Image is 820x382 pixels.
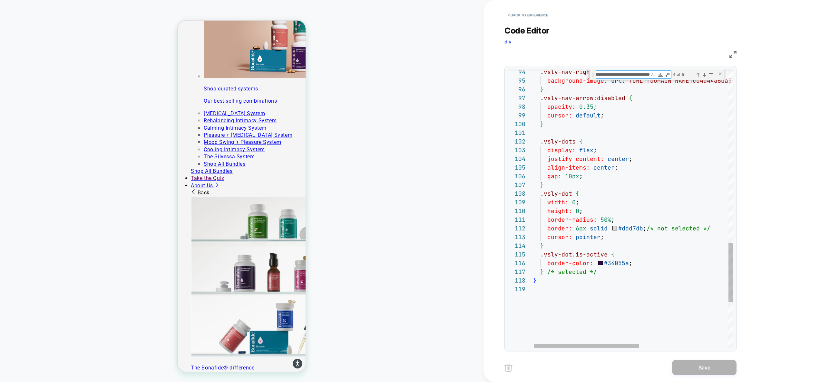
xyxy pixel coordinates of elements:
[508,276,525,285] div: 118
[508,102,525,111] div: 98
[508,111,525,120] div: 99
[547,112,572,119] span: cursor:
[604,259,629,267] span: #34055a
[547,155,604,163] span: justify-content:
[579,146,593,154] span: flex
[13,176,174,337] img: The Bonafide® difference
[729,51,737,58] img: fullscreen
[13,344,128,351] p: The Bonafide® difference
[629,259,632,267] span: ;
[533,277,537,284] span: }
[26,140,68,146] a: Shop All Bundles
[26,118,103,125] span: Mood Swing + Pleasure System
[26,126,87,132] a: Cooling Intimacy System
[576,225,586,232] span: 6px
[547,225,572,232] span: border:
[608,155,629,163] span: center
[508,215,525,224] div: 111
[508,181,525,189] div: 107
[643,225,647,232] span: ;
[508,233,525,241] div: 113
[547,216,597,223] span: border-radius:
[576,233,600,241] span: pointer
[572,199,576,206] span: 0
[13,162,35,168] span: About Us
[547,146,576,154] span: display:
[547,103,576,110] span: opacity:
[26,111,114,117] a: Pleasure + [MEDICAL_DATA] System
[611,251,615,258] span: {
[565,172,579,180] span: 10px
[508,250,525,259] div: 115
[547,207,572,215] span: height:
[508,146,525,154] div: 103
[579,172,583,180] span: ;
[702,72,707,77] div: Next Match (Enter)
[672,70,695,79] div: 4 of 6
[547,268,597,275] span: /* selected */
[26,133,77,139] a: The Silvessa System
[547,77,608,84] span: background-image:
[576,190,579,197] span: {
[576,207,579,215] span: 0
[696,72,701,77] div: Previous Match (⇧Enter)
[508,285,525,293] div: 119
[540,268,544,275] span: }
[508,137,525,146] div: 102
[26,65,128,72] p: Shop curated systems
[540,251,608,258] span: .vsly-dot.is-active
[593,164,615,171] span: center
[611,77,622,84] span: url
[26,90,87,96] span: [MEDICAL_DATA] System
[611,216,615,223] span: ;
[540,242,544,249] span: }
[629,155,632,163] span: ;
[629,94,632,102] span: {
[672,360,737,375] button: Save
[508,76,525,85] div: 95
[579,103,593,110] span: 0.35
[579,138,583,145] span: {
[576,112,600,119] span: default
[540,86,544,93] span: }
[504,26,550,35] span: Code Editor
[508,128,525,137] div: 101
[540,181,544,189] span: }
[618,225,643,232] span: #ddd7db
[13,154,46,161] span: Take the Quiz
[13,147,55,154] a: Shop All Bundles
[508,189,525,198] div: 108
[600,112,604,119] span: ;
[547,199,569,206] span: width:
[26,97,99,103] a: Rebalancing Intimacy System
[13,169,32,175] span: Back
[508,198,525,207] div: 109
[615,164,618,171] span: ;
[622,77,625,84] span: (
[540,68,593,76] span: .vsly-nav-right
[508,68,525,76] div: 94
[589,70,724,80] div: Find / Replace
[13,176,128,351] a: The Bonafide® difference The Bonafide® difference
[540,120,544,128] span: }
[693,77,774,84] span: ce4d44a6ba5f__icon.png"
[593,146,597,154] span: ;
[508,120,525,128] div: 100
[717,71,723,76] div: Close (Escape)
[508,241,525,250] div: 114
[504,10,552,20] button: < Back to experience
[26,104,89,110] a: Calming Intimacy System
[540,138,576,145] span: .vsly-dots
[508,224,525,233] div: 112
[600,216,611,223] span: 50%
[600,233,604,241] span: ;
[547,164,590,171] span: align-items:
[590,70,596,80] div: Toggle Replace
[540,94,625,102] span: .vsly-nav-arrow:disabled
[547,172,561,180] span: gap:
